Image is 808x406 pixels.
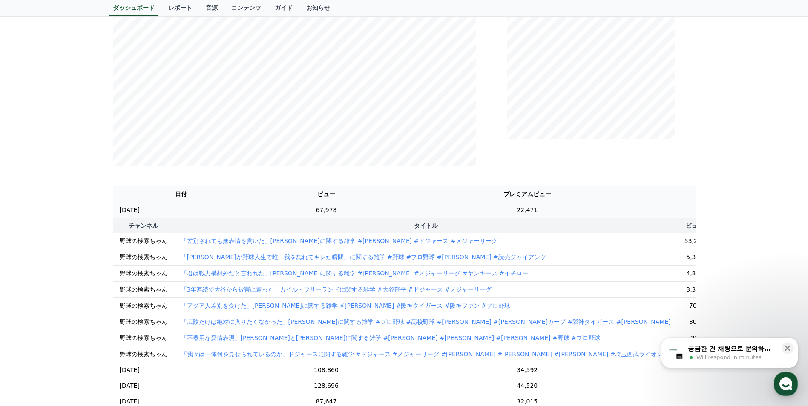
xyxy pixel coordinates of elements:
td: 22,471 [403,202,651,218]
button: 「不器用な愛情表現」[PERSON_NAME]と[PERSON_NAME]に関する雑学 #[PERSON_NAME] #[PERSON_NAME] #[PERSON_NAME] #野球 #プロ野球 [181,334,600,342]
a: Settings [110,270,164,291]
p: [DATE] [120,397,140,406]
td: 4,890 [678,265,712,281]
span: Settings [126,283,147,289]
td: $9.82 [651,378,790,394]
td: 野球の検索ちゃん [113,249,174,265]
th: ビュー [249,186,404,202]
button: 「アジア人差別を受けた」[PERSON_NAME]に関する雑学 #[PERSON_NAME] #阪神タイガース #阪神ファン #プロ野球 [181,301,510,310]
td: 128,696 [249,378,404,394]
p: [DATE] [120,381,140,390]
td: $5.3 [651,202,790,218]
button: 「差別されても無表情を貫いた」[PERSON_NAME]に関する雑学 #[PERSON_NAME] #ドジャース #メジャーリーグ [181,237,497,245]
button: 「君は戦力構想外だと言われた」[PERSON_NAME]に関する雑学 #[PERSON_NAME] #メジャーリーグ #ヤンキース #イチロー [181,269,528,277]
td: 702 [678,297,712,314]
button: 「3年連続で大谷から被害に遭った」カイル・フリーランドに関する雑学 #大谷翔平 #ドジャース #メジャーリーグ [181,285,492,294]
td: 5,369 [678,249,712,265]
td: 53,291 [678,233,712,249]
button: 「我々は一体何を見せられているのか」ドジャースに関する雑学 #ドジャース #メジャーリーグ #[PERSON_NAME] #[PERSON_NAME] #[PERSON_NAME] #埼玉西武ラ... [181,350,669,358]
td: 108,860 [249,362,404,378]
span: Home [22,283,37,289]
td: 34,592 [403,362,651,378]
td: 野球の検索ちゃん [113,297,174,314]
a: Home [3,270,56,291]
td: 44,520 [403,378,651,394]
td: $7.12 [651,362,790,378]
td: 野球の検索ちゃん [113,281,174,297]
th: ビュー [678,218,712,233]
th: プレミアムビュー [403,186,651,202]
td: 3,383 [678,281,712,297]
th: 収益 [651,186,790,202]
th: 日付 [113,186,249,202]
a: Messages [56,270,110,291]
td: 野球の検索ちゃん [113,330,174,346]
td: 野球の検索ちゃん [113,314,174,330]
button: 「[PERSON_NAME]が野球人生で唯一我を忘れてキレた瞬間」に関する雑学 #野球 #プロ野球 #[PERSON_NAME] #読売ジャイアンツ [181,253,546,261]
p: [DATE] [120,366,140,375]
td: 67,978 [249,202,404,218]
td: 22 [678,330,712,346]
td: 302 [678,314,712,330]
button: 「広陵だけは絶対に入りたくなかった」[PERSON_NAME]に関する雑学 #プロ野球 #高校野球 #[PERSON_NAME] #[PERSON_NAME]カープ #阪神タイガース #[PER... [181,317,671,326]
th: チャンネル [113,218,174,233]
td: 野球の検索ちゃん [113,346,174,362]
span: Messages [71,283,96,290]
p: [DATE] [120,206,140,214]
td: 野球の検索ちゃん [113,233,174,249]
th: タイトル [174,218,678,233]
td: 野球の検索ちゃん [113,265,174,281]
